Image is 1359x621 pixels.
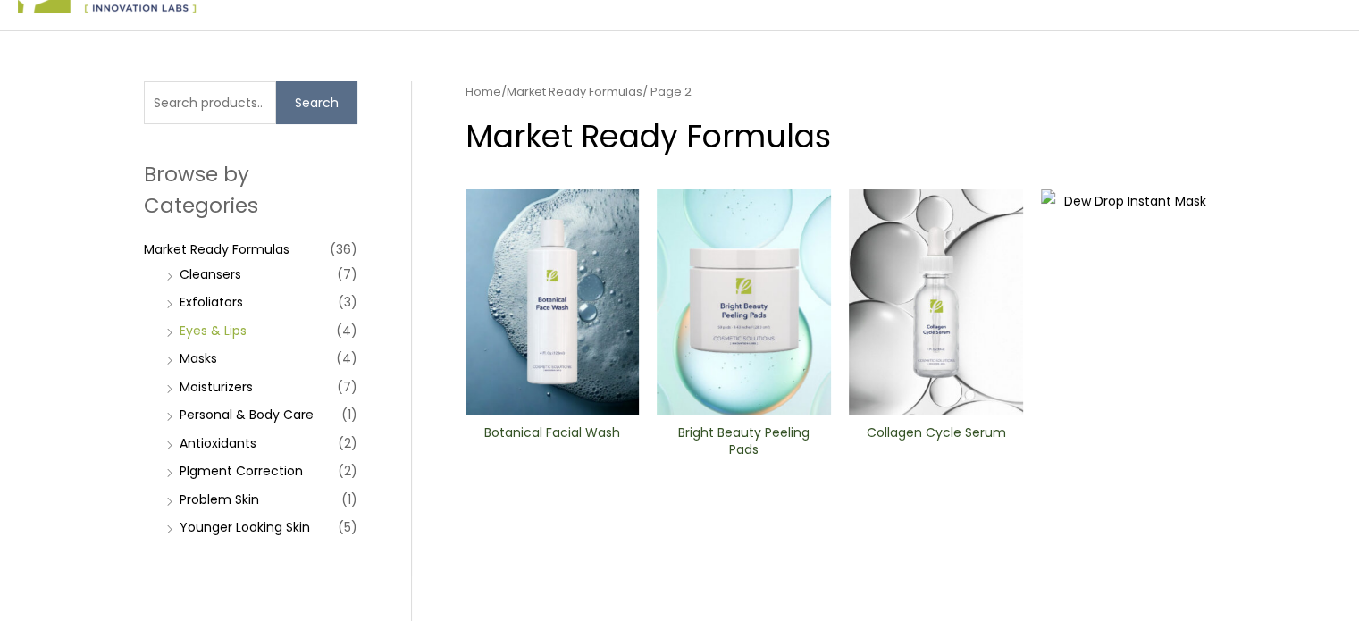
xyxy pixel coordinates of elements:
[336,318,357,343] span: (4)
[180,491,259,508] a: Problem Skin
[144,240,289,258] a: Market Ready Formulas
[338,431,357,456] span: (2)
[180,518,310,536] a: Younger Looking Skin
[466,114,1215,158] h1: Market Ready Formulas
[466,81,1215,103] nav: Breadcrumb
[480,424,624,465] a: Botanical Facial Wash
[341,487,357,512] span: (1)
[466,189,640,415] img: Botanical Facial Wash
[180,378,253,396] a: Moisturizers
[672,424,816,465] a: Bright Beauty Peeling Pads
[341,402,357,427] span: (1)
[180,349,217,367] a: Masks
[338,290,357,315] span: (3)
[507,83,642,100] a: Market Ready Formulas
[144,159,357,220] h2: Browse by Categories
[180,293,243,311] a: Exfoliators
[180,462,303,480] a: PIgment Correction
[466,83,501,100] a: Home
[180,322,247,340] a: Eyes & Lips
[330,237,357,262] span: (36)
[338,458,357,483] span: (2)
[180,406,314,424] a: Personal & Body Care
[338,515,357,540] span: (5)
[276,81,357,124] button: Search
[144,81,276,124] input: Search products…
[657,189,831,415] img: Bright Beauty Peeling Pads
[849,189,1023,415] img: Collagen Cycle Serum
[480,424,624,458] h2: Botanical Facial Wash
[864,424,1008,458] h2: Collagen Cycle Serum
[337,374,357,399] span: (7)
[180,265,241,283] a: Cleansers
[336,346,357,371] span: (4)
[337,262,357,287] span: (7)
[180,434,256,452] a: Antioxidants
[864,424,1008,465] a: Collagen Cycle Serum
[672,424,816,458] h2: Bright Beauty Peeling Pads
